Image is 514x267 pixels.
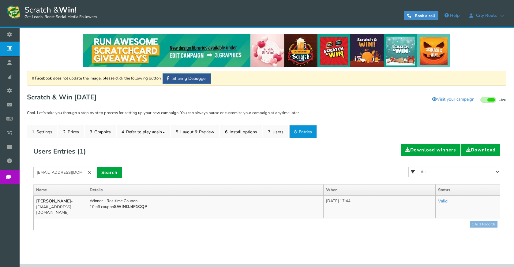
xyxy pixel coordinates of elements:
[401,144,460,156] a: Download winners
[324,195,436,218] td: [DATE] 17:44
[87,185,324,196] th: Details
[27,110,506,116] p: Cool. Let's take you through a step by step process for setting up your new campaign. You can alw...
[171,125,219,138] a: 5. Layout & Preview
[85,125,116,138] a: 3. Graphics
[24,15,97,20] small: Get Leads, Boost Social Media Followers
[27,71,506,86] div: If Facebook does not update the image, please click the following button :
[263,125,288,138] a: 7. Users
[163,73,211,84] a: Sharing Debugger
[36,198,71,204] b: [PERSON_NAME]
[27,92,506,104] h1: Scratch & Win [DATE]
[87,195,324,218] td: Winner - Realtime Coupon 10 off coupon
[34,195,87,218] td: - [EMAIL_ADDRESS][DOMAIN_NAME]
[450,13,460,18] span: Help
[80,147,84,156] span: 1
[21,5,97,20] span: Scratch &
[498,97,506,103] span: Live
[33,144,86,159] h2: Users Entries ( )
[97,167,122,178] a: Search
[83,34,450,67] img: festival-poster-2020.webp
[6,5,97,20] a: Scratch &Win! Get Leads, Boost Social Media Followers
[58,125,84,138] a: 2. Prizes
[404,11,438,20] a: Book a call
[428,94,478,105] a: Visit your campaign
[114,204,147,210] b: SWINOJ4F1CQP
[488,241,514,267] iframe: LiveChat chat widget
[415,13,435,19] span: Book a call
[461,144,500,156] a: Download
[473,13,500,18] span: City Roots
[84,167,95,178] a: ×
[289,125,317,138] a: 8. Entries
[6,5,21,20] img: Scratch and Win
[59,5,77,15] strong: Win!
[34,185,87,196] th: Name
[438,198,448,204] a: Valid
[117,125,170,138] a: 4. Refer to play again
[33,167,95,178] input: Search by name or email
[324,185,436,196] th: When
[435,185,500,196] th: Status
[27,125,57,138] a: 1. Settings
[441,11,463,20] a: Help
[220,125,262,138] a: 6. Install options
